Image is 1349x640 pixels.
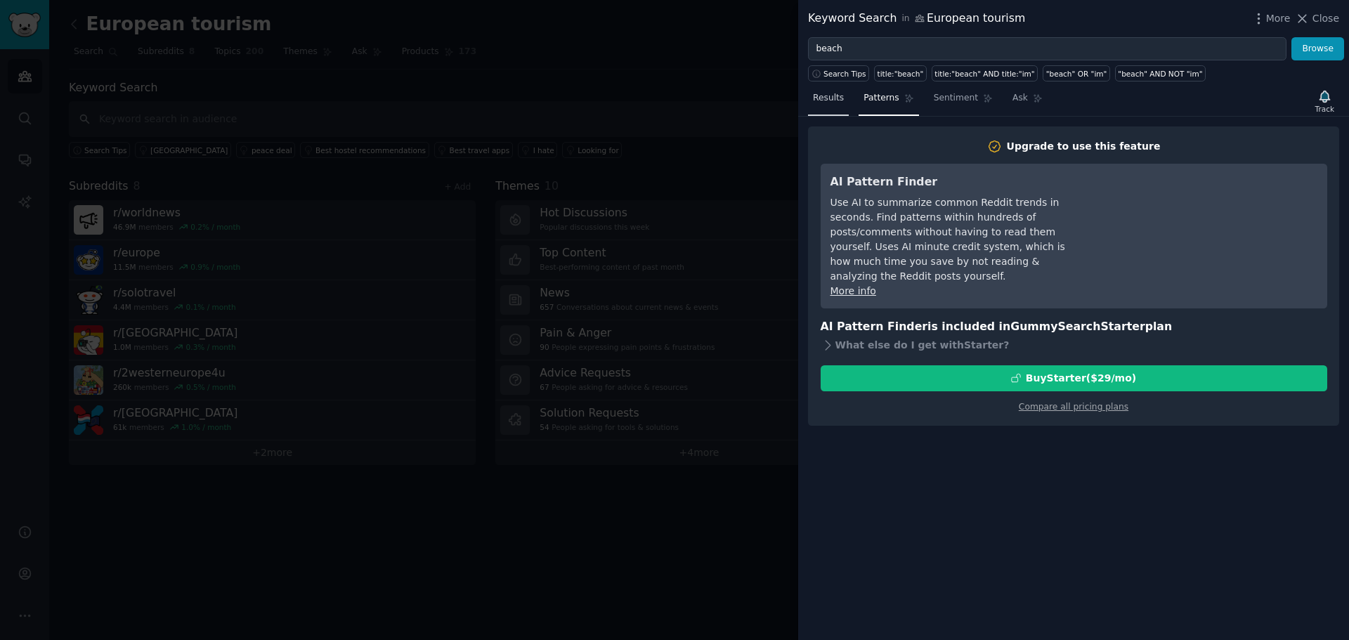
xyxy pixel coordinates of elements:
[929,87,998,116] a: Sentiment
[821,336,1327,355] div: What else do I get with Starter ?
[932,65,1038,81] a: title:"beach" AND title:"im"
[1312,11,1339,26] span: Close
[808,37,1286,61] input: Try a keyword related to your business
[823,69,866,79] span: Search Tips
[1026,371,1136,386] div: Buy Starter ($ 29 /mo )
[1295,11,1339,26] button: Close
[830,174,1087,191] h3: AI Pattern Finder
[821,365,1327,391] button: BuyStarter($29/mo)
[934,92,978,105] span: Sentiment
[864,92,899,105] span: Patterns
[1007,139,1161,154] div: Upgrade to use this feature
[808,87,849,116] a: Results
[808,10,1025,27] div: Keyword Search European tourism
[1010,320,1145,333] span: GummySearch Starter
[830,195,1087,284] div: Use AI to summarize common Reddit trends in seconds. Find patterns within hundreds of posts/comme...
[874,65,927,81] a: title:"beach"
[1012,92,1028,105] span: Ask
[1115,65,1206,81] a: "beach" AND NOT "im"
[1043,65,1110,81] a: "beach" OR "im"
[1118,69,1202,79] div: "beach" AND NOT "im"
[859,87,918,116] a: Patterns
[1019,402,1128,412] a: Compare all pricing plans
[1310,86,1339,116] button: Track
[878,69,924,79] div: title:"beach"
[1046,69,1107,79] div: "beach" OR "im"
[1008,87,1048,116] a: Ask
[1291,37,1344,61] button: Browse
[830,285,876,296] a: More info
[1266,11,1291,26] span: More
[934,69,1034,79] div: title:"beach" AND title:"im"
[821,318,1327,336] h3: AI Pattern Finder is included in plan
[1251,11,1291,26] button: More
[808,65,869,81] button: Search Tips
[1315,104,1334,114] div: Track
[813,92,844,105] span: Results
[1107,174,1317,279] iframe: YouTube video player
[901,13,909,25] span: in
